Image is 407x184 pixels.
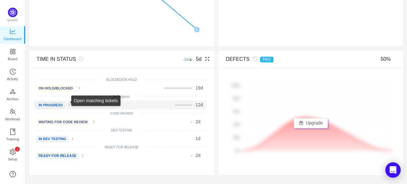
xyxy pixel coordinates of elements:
[10,149,16,162] a: icon: settingSetup
[231,83,240,87] tspan: 100%
[196,136,198,141] span: 1
[10,109,16,122] a: Workload
[294,118,328,128] button: icon: giftUpgrade
[189,57,193,61] i: icon: arrow-down
[196,119,201,124] span: d
[196,56,202,62] span: 5d
[93,120,95,124] small: 3
[196,153,201,158] span: d
[10,88,16,95] i: icon: gold
[5,113,20,125] span: Workload
[196,153,198,158] span: 2
[8,8,17,17] img: Quantify
[71,96,121,106] div: Open matching tickets
[196,136,201,141] span: d
[76,56,83,61] i: icon: question-circle
[7,93,18,105] span: Archive
[114,95,130,98] small: In Progress
[10,89,16,102] a: Archive
[226,55,353,63] div: DEFECTS
[82,154,84,158] small: 3
[68,103,70,107] small: 3
[37,55,164,63] div: TIME IN STATUS
[10,149,16,155] i: icon: setting
[37,86,75,91] span: On Hold/Blocked
[250,56,257,61] i: icon: question-circle
[196,102,201,107] span: 12
[10,29,16,41] a: Dashboard
[10,48,16,55] i: icon: appstore
[7,73,18,85] span: Activity
[202,56,210,61] i: icon: fullscreen
[10,109,16,115] i: icon: team
[37,136,68,142] span: IN DEV TESTING
[111,129,132,132] small: DEV TESTING
[10,129,16,142] a: Training
[196,85,203,90] span: d
[10,28,16,35] i: icon: line-chart
[196,85,201,90] span: 19
[68,136,73,141] a: 3
[106,78,137,81] small: BLOCKED/ON HOLD
[10,129,16,135] i: icon: book
[65,102,70,107] a: 3
[385,162,401,178] div: Open Intercom Messenger
[90,119,95,124] a: 3
[105,145,139,149] small: READY FOR RELEASE
[235,149,240,152] tspan: 0%
[8,53,17,65] span: Board
[110,112,133,115] small: CODE REVIEW
[78,86,80,90] small: 3
[233,96,240,100] tspan: 80%
[4,32,21,45] span: Dashboard
[71,137,73,141] small: 3
[8,153,17,166] span: Setup
[10,68,16,75] i: icon: history
[233,123,240,126] tspan: 40%
[7,18,18,22] span: Quantify
[233,110,240,113] tspan: 60%
[37,119,90,125] span: Waiting for Code Review
[16,147,18,152] p: 1
[79,153,84,158] a: 3
[15,147,20,152] sup: 1
[196,102,203,107] span: d
[10,69,16,81] a: Activity
[37,103,65,108] span: In Progress
[10,171,16,177] a: icon: question-circle
[75,85,80,90] a: 3
[183,57,196,62] small: -2d
[10,49,16,61] a: Board
[381,56,391,62] span: 50%
[196,119,198,124] span: 2
[6,133,19,145] span: Training
[260,57,273,62] span: PRO
[37,153,79,159] span: Ready for Release
[233,136,240,139] tspan: 20%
